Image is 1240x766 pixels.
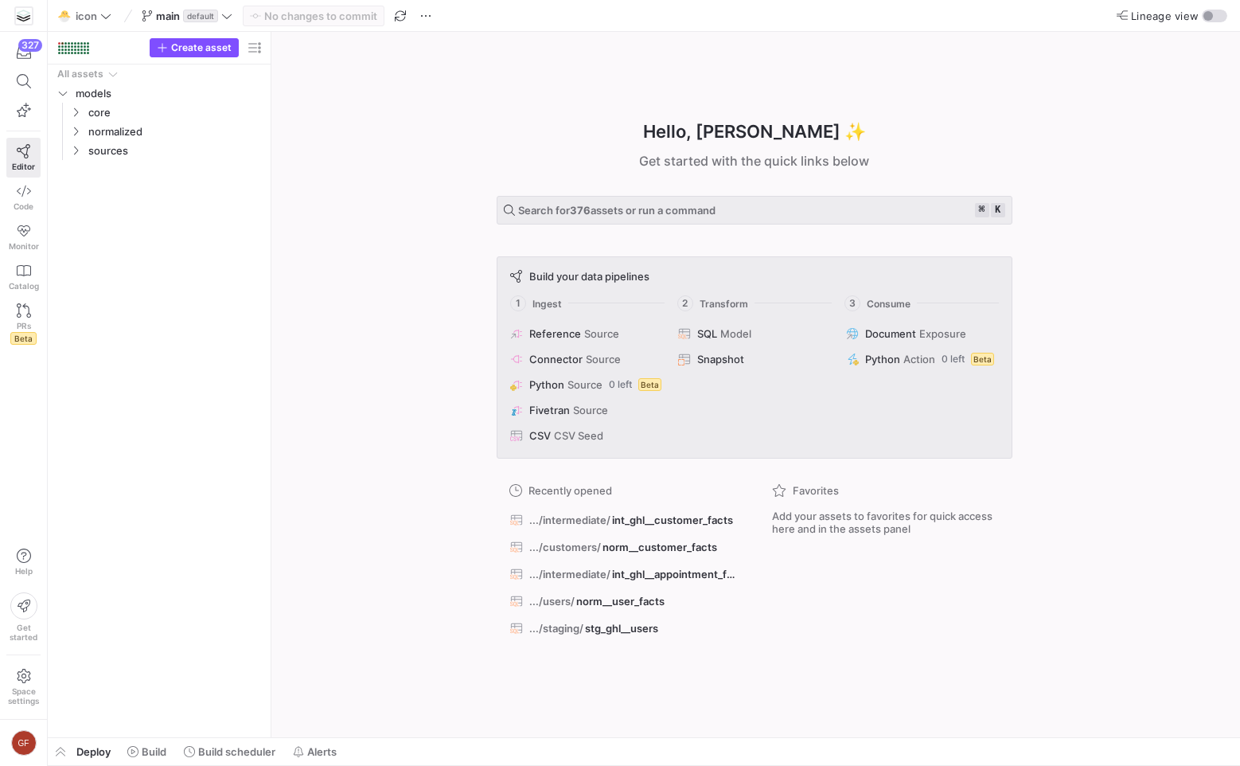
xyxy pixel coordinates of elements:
[1131,10,1199,22] span: Lineage view
[507,324,665,343] button: ReferenceSource
[585,622,658,635] span: stg_ghl__users
[6,257,41,297] a: Catalog
[772,510,1000,535] span: Add your assets to favorites for quick access here and in the assets panel
[497,196,1012,225] button: Search for376assets or run a command⌘k
[942,354,965,365] span: 0 left
[529,514,610,526] span: .../intermediate/
[865,353,900,365] span: Python
[286,738,344,765] button: Alerts
[57,68,103,80] div: All assets
[6,586,41,648] button: Getstarted
[6,178,41,217] a: Code
[6,138,41,178] a: Editor
[506,591,740,612] button: .../users/norm__user_facts
[9,241,39,251] span: Monitor
[183,10,218,22] span: default
[88,142,262,160] span: sources
[554,429,603,442] span: CSV Seed
[529,353,583,365] span: Connector
[903,353,935,365] span: Action
[18,39,42,52] div: 327
[171,42,232,53] span: Create asset
[506,537,740,557] button: .../customers/norm__customer_facts
[518,204,716,217] span: Search for assets or run a command
[9,281,39,291] span: Catalog
[307,745,337,758] span: Alerts
[6,2,41,29] a: https://storage.googleapis.com/y42-prod-data-exchange/images/Yf2Qvegn13xqq0DljGMI0l8d5Zqtiw36EXr8...
[150,38,239,57] button: Create asset
[506,564,740,584] button: .../intermediate/int_ghl__appointment_facts
[919,327,966,340] span: Exposure
[6,38,41,67] button: 327
[529,622,583,635] span: .../staging/
[529,327,581,340] span: Reference
[88,123,262,141] span: normalized
[602,541,717,553] span: norm__customer_facts
[12,162,35,171] span: Editor
[76,10,97,22] span: icon
[507,350,665,369] button: ConnectorSource
[6,297,41,351] a: PRsBeta
[54,6,115,26] button: 🐣icon
[14,201,33,211] span: Code
[643,119,866,145] h1: Hello, [PERSON_NAME] ✨
[54,103,264,122] div: Press SPACE to select this row.
[697,327,717,340] span: SQL
[8,686,39,705] span: Space settings
[54,64,264,84] div: Press SPACE to select this row.
[586,353,621,365] span: Source
[843,350,1001,369] button: PythonAction0 leftBeta
[138,6,236,26] button: maindefault
[675,350,833,369] button: Snapshot
[507,401,665,420] button: FivetranSource
[529,595,575,608] span: .../users/
[506,618,740,639] button: .../staging/stg_ghl__users
[567,378,602,391] span: Source
[10,332,37,345] span: Beta
[576,595,665,608] span: norm__user_facts
[529,404,570,416] span: Fivetran
[697,353,744,365] span: Snapshot
[675,324,833,343] button: SQLModel
[156,10,180,22] span: main
[14,566,33,576] span: Help
[720,327,751,340] span: Model
[506,510,740,530] button: .../intermediate/int_ghl__customer_facts
[612,568,736,580] span: int_ghl__appointment_facts
[497,151,1012,170] div: Get started with the quick links below
[177,738,283,765] button: Build scheduler
[507,375,665,394] button: PythonSource0 leftBeta
[54,122,264,141] div: Press SPACE to select this row.
[17,321,31,330] span: PRs
[142,745,166,758] span: Build
[16,8,32,24] img: https://storage.googleapis.com/y42-prod-data-exchange/images/Yf2Qvegn13xqq0DljGMI0l8d5Zqtiw36EXr8...
[88,104,262,122] span: core
[609,379,632,390] span: 0 left
[6,662,41,713] a: Spacesettings
[507,426,665,445] button: CSVCSV Seed
[198,745,275,758] span: Build scheduler
[570,204,591,217] strong: 376
[6,726,41,760] button: GF
[529,378,564,391] span: Python
[529,568,610,580] span: .../intermediate/
[54,84,264,103] div: Press SPACE to select this row.
[584,327,619,340] span: Source
[529,429,551,442] span: CSV
[76,84,262,103] span: models
[793,484,839,497] span: Favorites
[6,217,41,257] a: Monitor
[528,484,612,497] span: Recently opened
[638,378,661,391] span: Beta
[612,514,733,526] span: int_ghl__customer_facts
[843,324,1001,343] button: DocumentExposure
[54,141,264,160] div: Press SPACE to select this row.
[991,203,1005,217] kbd: k
[11,730,37,756] div: GF
[971,353,994,365] span: Beta
[573,404,608,416] span: Source
[120,738,174,765] button: Build
[58,10,69,21] span: 🐣
[6,541,41,583] button: Help
[76,745,111,758] span: Deploy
